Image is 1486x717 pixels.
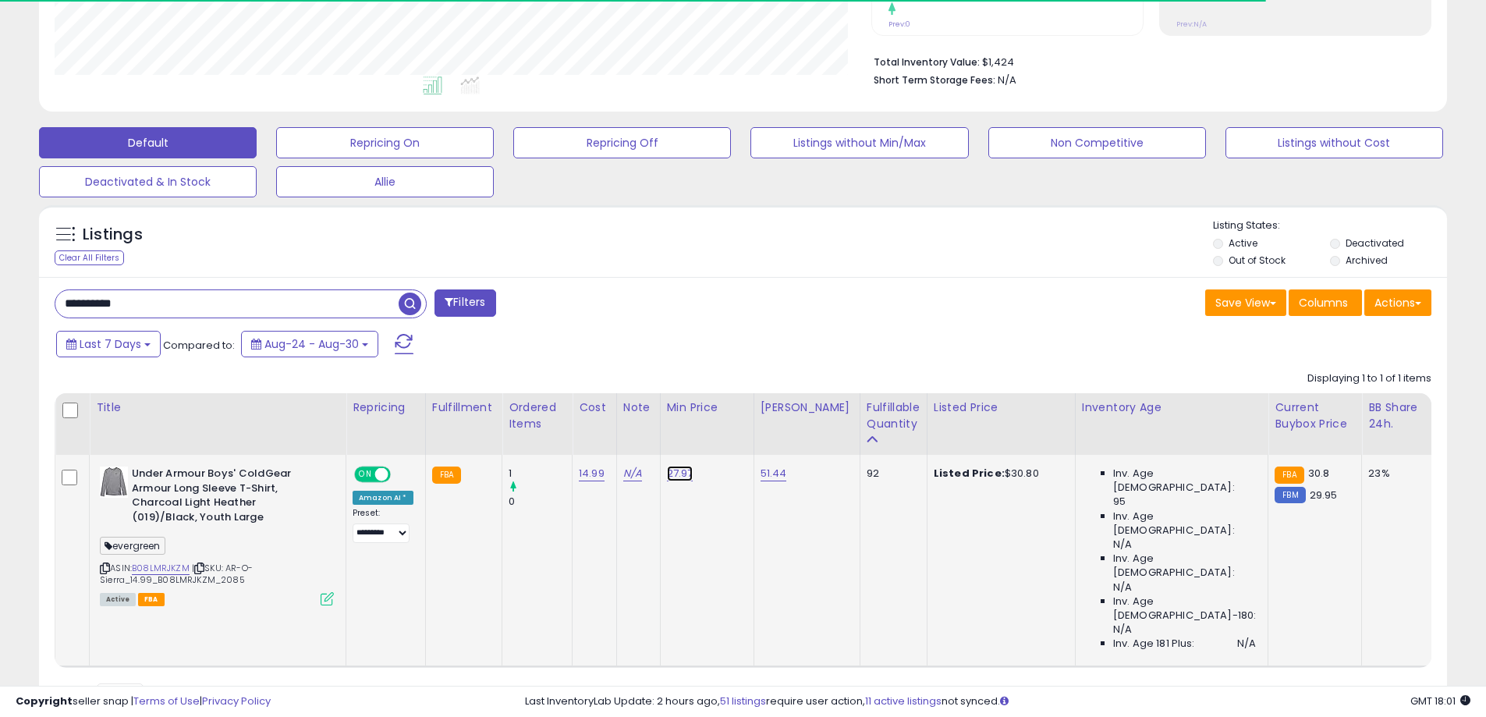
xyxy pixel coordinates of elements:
[241,331,378,357] button: Aug-24 - Aug-30
[55,250,124,265] div: Clear All Filters
[1113,509,1256,538] span: Inv. Age [DEMOGRAPHIC_DATA]:
[100,562,253,585] span: | SKU: AR-O-Sierra_14.99_B08LMRJKZM_2085
[1237,637,1256,651] span: N/A
[509,399,566,432] div: Ordered Items
[1346,236,1404,250] label: Deactivated
[874,73,995,87] b: Short Term Storage Fees:
[934,399,1069,416] div: Listed Price
[1213,218,1447,233] p: Listing States:
[132,467,321,528] b: Under Armour Boys' ColdGear Armour Long Sleeve T-Shirt, Charcoal Light Heather (019)/Black, Youth...
[1113,580,1132,595] span: N/A
[432,399,495,416] div: Fulfillment
[276,166,494,197] button: Allie
[96,399,339,416] div: Title
[1113,467,1256,495] span: Inv. Age [DEMOGRAPHIC_DATA]:
[132,562,190,575] a: B08LMRJKZM
[264,336,359,352] span: Aug-24 - Aug-30
[1113,637,1195,651] span: Inv. Age 181 Plus:
[761,466,787,481] a: 51.44
[56,331,161,357] button: Last 7 Days
[998,73,1016,87] span: N/A
[1364,289,1431,316] button: Actions
[163,338,235,353] span: Compared to:
[39,166,257,197] button: Deactivated & In Stock
[1205,289,1286,316] button: Save View
[1113,552,1256,580] span: Inv. Age [DEMOGRAPHIC_DATA]:
[579,466,605,481] a: 14.99
[667,399,747,416] div: Min Price
[934,466,1005,481] b: Listed Price:
[16,694,73,708] strong: Copyright
[1082,399,1261,416] div: Inventory Age
[16,694,271,709] div: seller snap | |
[80,336,141,352] span: Last 7 Days
[1275,467,1303,484] small: FBA
[934,467,1063,481] div: $30.80
[579,399,610,416] div: Cost
[39,127,257,158] button: Default
[100,537,165,555] span: evergreen
[874,51,1420,70] li: $1,424
[623,466,642,481] a: N/A
[202,694,271,708] a: Privacy Policy
[1275,399,1355,432] div: Current Buybox Price
[509,467,572,481] div: 1
[1307,371,1431,386] div: Displaying 1 to 1 of 1 items
[353,399,419,416] div: Repricing
[1113,495,1126,509] span: 95
[623,399,654,416] div: Note
[1275,487,1305,503] small: FBM
[1368,399,1425,432] div: BB Share 24h.
[1113,595,1256,623] span: Inv. Age [DEMOGRAPHIC_DATA]-180:
[867,399,920,432] div: Fulfillable Quantity
[761,399,853,416] div: [PERSON_NAME]
[100,593,136,606] span: All listings currently available for purchase on Amazon
[1113,623,1132,637] span: N/A
[1368,467,1420,481] div: 23%
[1299,295,1348,311] span: Columns
[888,20,910,29] small: Prev: 0
[1176,20,1207,29] small: Prev: N/A
[1229,254,1286,267] label: Out of Stock
[1225,127,1443,158] button: Listings without Cost
[100,467,128,498] img: 51tWOVhgtFS._SL40_.jpg
[1229,236,1257,250] label: Active
[434,289,495,317] button: Filters
[720,694,766,708] a: 51 listings
[750,127,968,158] button: Listings without Min/Max
[353,508,413,543] div: Preset:
[1310,488,1338,502] span: 29.95
[513,127,731,158] button: Repricing Off
[138,593,165,606] span: FBA
[276,127,494,158] button: Repricing On
[509,495,572,509] div: 0
[1308,466,1330,481] span: 30.8
[867,467,915,481] div: 92
[1113,538,1132,552] span: N/A
[388,468,413,481] span: OFF
[525,694,1470,709] div: Last InventoryLab Update: 2 hours ago, require user action, not synced.
[1289,289,1362,316] button: Columns
[667,466,693,481] a: 27.97
[1410,694,1470,708] span: 2025-09-7 18:01 GMT
[133,694,200,708] a: Terms of Use
[356,468,375,481] span: ON
[432,467,461,484] small: FBA
[988,127,1206,158] button: Non Competitive
[83,224,143,246] h5: Listings
[865,694,942,708] a: 11 active listings
[874,55,980,69] b: Total Inventory Value:
[100,467,334,604] div: ASIN:
[1346,254,1388,267] label: Archived
[353,491,413,505] div: Amazon AI *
